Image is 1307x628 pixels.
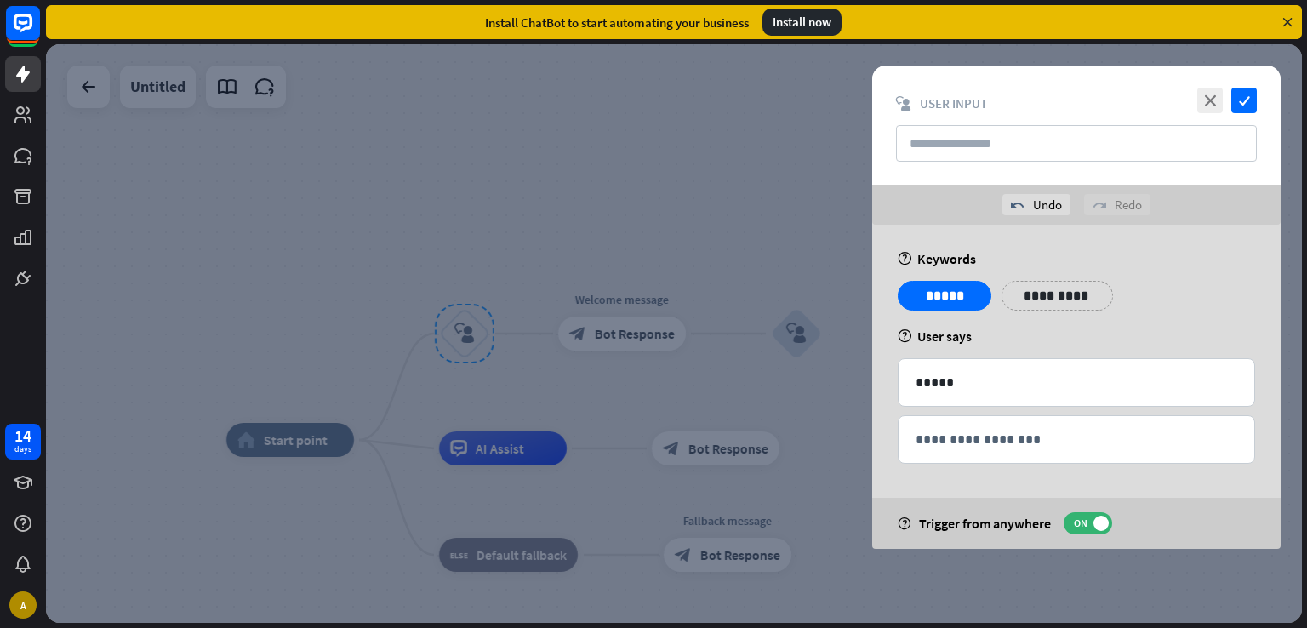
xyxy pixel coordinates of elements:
[898,329,912,343] i: help
[1002,194,1070,215] div: Undo
[1067,517,1093,530] span: ON
[919,515,1051,532] span: Trigger from anywhere
[5,424,41,460] a: 14 days
[1084,194,1150,215] div: Redo
[762,9,842,36] div: Install now
[1093,198,1106,212] i: redo
[14,7,65,58] button: Open LiveChat chat widget
[896,96,911,111] i: block_user_input
[14,443,31,455] div: days
[1197,88,1223,113] i: close
[9,591,37,619] div: A
[14,428,31,443] div: 14
[485,14,749,31] div: Install ChatBot to start automating your business
[1011,198,1024,212] i: undo
[898,252,912,265] i: help
[898,517,910,530] i: help
[898,328,1255,345] div: User says
[898,250,1255,267] div: Keywords
[920,95,987,111] span: User Input
[1231,88,1257,113] i: check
